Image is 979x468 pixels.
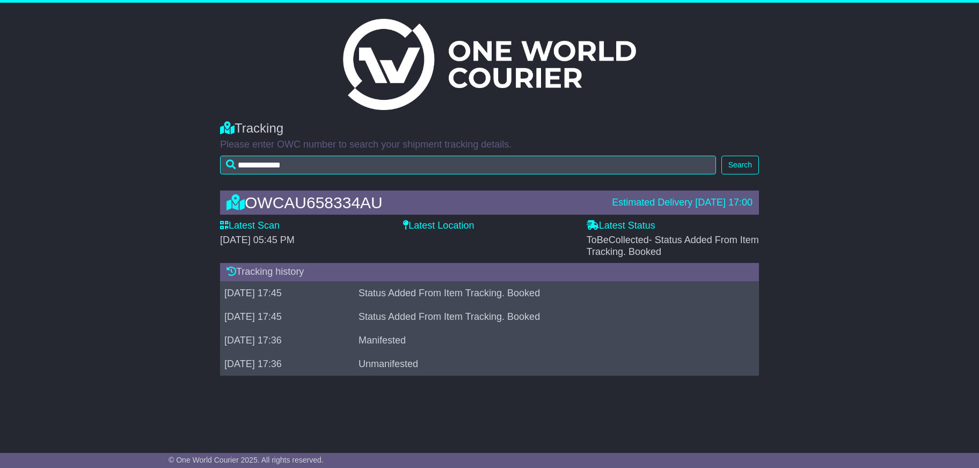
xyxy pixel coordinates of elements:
img: Light [343,19,636,110]
div: Estimated Delivery [DATE] 17:00 [612,197,752,209]
label: Latest Status [587,220,655,232]
button: Search [721,156,759,174]
span: - Status Added From Item Tracking. Booked [587,235,759,257]
td: Unmanifested [354,352,741,376]
td: Status Added From Item Tracking. Booked [354,281,741,305]
td: [DATE] 17:36 [220,352,354,376]
span: [DATE] 05:45 PM [220,235,295,245]
span: ToBeCollected [587,235,759,257]
div: OWCAU658334AU [221,194,607,211]
div: Tracking [220,121,759,136]
td: Status Added From Item Tracking. Booked [354,305,741,328]
p: Please enter OWC number to search your shipment tracking details. [220,139,759,151]
td: [DATE] 17:36 [220,328,354,352]
td: [DATE] 17:45 [220,281,354,305]
td: Manifested [354,328,741,352]
label: Latest Scan [220,220,280,232]
span: © One World Courier 2025. All rights reserved. [169,456,324,464]
div: Tracking history [220,263,759,281]
td: [DATE] 17:45 [220,305,354,328]
label: Latest Location [403,220,474,232]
